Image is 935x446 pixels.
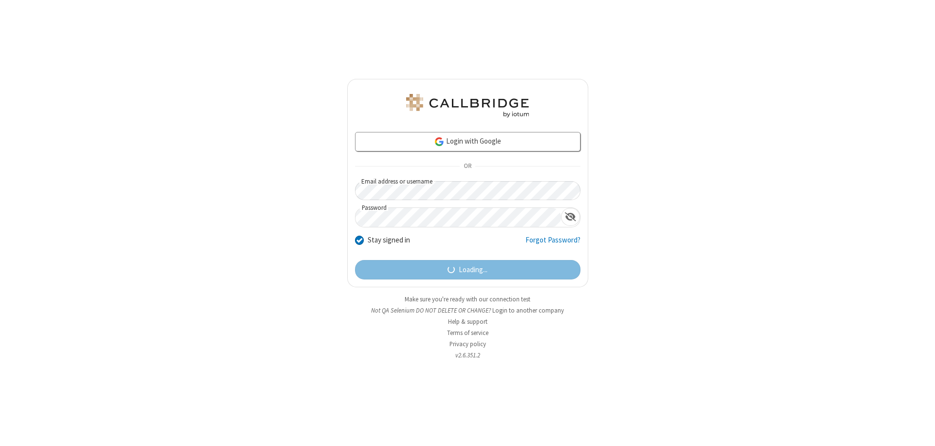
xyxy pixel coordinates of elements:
span: OR [460,160,475,173]
img: QA Selenium DO NOT DELETE OR CHANGE [404,94,531,117]
a: Privacy policy [449,340,486,348]
a: Forgot Password? [525,235,580,253]
a: Help & support [448,317,487,326]
a: Terms of service [447,329,488,337]
button: Loading... [355,260,580,279]
img: google-icon.png [434,136,445,147]
button: Login to another company [492,306,564,315]
li: Not QA Selenium DO NOT DELETE OR CHANGE? [347,306,588,315]
input: Email address or username [355,181,580,200]
label: Stay signed in [368,235,410,246]
span: Loading... [459,264,487,276]
div: Show password [561,208,580,226]
input: Password [355,208,561,227]
li: v2.6.351.2 [347,351,588,360]
a: Make sure you're ready with our connection test [405,295,530,303]
a: Login with Google [355,132,580,151]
